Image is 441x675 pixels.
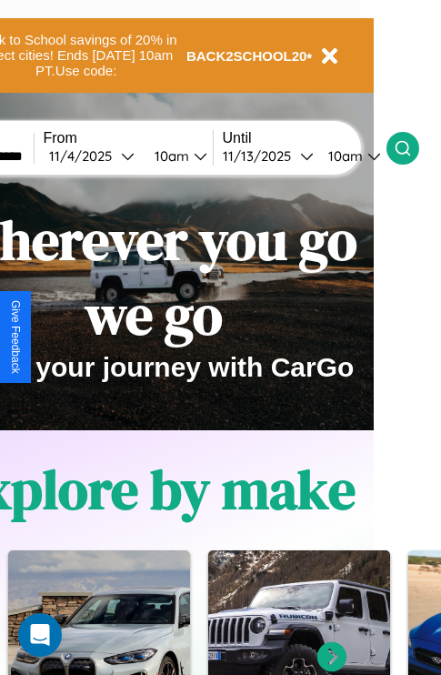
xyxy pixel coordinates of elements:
label: From [44,130,213,146]
div: 11 / 13 / 2025 [223,147,300,165]
div: Open Intercom Messenger [18,613,62,657]
button: 11/4/2025 [44,146,140,166]
div: 10am [145,147,194,165]
button: 10am [314,146,386,166]
div: 10am [319,147,367,165]
div: 11 / 4 / 2025 [49,147,121,165]
b: BACK2SCHOOL20 [186,48,307,64]
button: 10am [140,146,213,166]
div: Give Feedback [9,300,22,374]
label: Until [223,130,386,146]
